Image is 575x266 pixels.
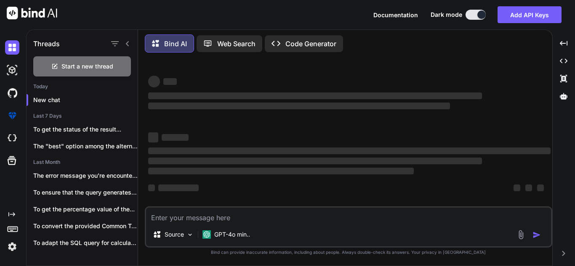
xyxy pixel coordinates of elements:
[5,40,19,55] img: darkChat
[33,205,138,213] p: To get the percentage value of the...
[145,249,552,255] p: Bind can provide inaccurate information, including about people. Always double-check its answers....
[164,39,187,49] p: Bind AI
[27,113,138,119] h2: Last 7 Days
[186,231,194,238] img: Pick Models
[33,96,138,104] p: New chat
[148,168,414,174] span: ‌
[27,159,138,166] h2: Last Month
[525,184,532,191] span: ‌
[514,184,520,191] span: ‌
[373,11,418,19] button: Documentation
[148,92,482,99] span: ‌
[217,39,256,49] p: Web Search
[33,171,138,180] p: The error message you're encountering indicates that...
[5,108,19,123] img: premium
[33,125,138,134] p: To get the status of the result...
[431,11,462,19] span: Dark mode
[516,230,526,240] img: attachment
[532,231,541,239] img: icon
[148,158,482,164] span: ‌
[537,184,544,191] span: ‌
[148,147,551,154] span: ‌
[285,39,336,49] p: Code Generator
[33,188,138,197] p: To ensure that the query generates dates...
[33,222,138,230] p: To convert the provided Common Table Expressions...
[165,230,184,239] p: Source
[5,63,19,77] img: darkAi-studio
[148,103,450,109] span: ‌
[33,39,60,49] h1: Threads
[61,62,113,71] span: Start a new thread
[148,76,160,87] span: ‌
[5,240,19,254] img: settings
[148,184,155,191] span: ‌
[163,78,177,85] span: ‌
[7,7,57,19] img: Bind AI
[498,6,562,23] button: Add API Keys
[33,255,138,264] p: To calculate the difference in days between...
[214,230,250,239] p: GPT-4o min..
[27,83,138,90] h2: Today
[148,132,158,142] span: ‌
[33,239,138,247] p: To adapt the SQL query for calculating...
[202,230,211,239] img: GPT-4o mini
[5,86,19,100] img: githubDark
[162,134,189,141] span: ‌
[33,142,138,150] p: The "best" option among the alternatives to...
[5,131,19,145] img: cloudideIcon
[158,184,199,191] span: ‌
